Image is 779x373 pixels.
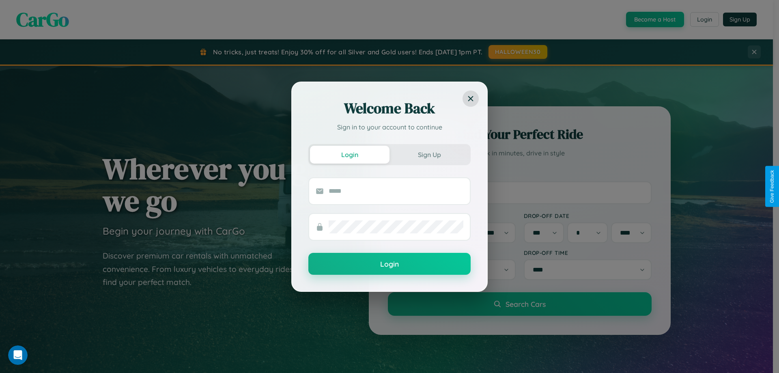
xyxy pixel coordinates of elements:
[769,170,775,203] div: Give Feedback
[389,146,469,164] button: Sign Up
[308,99,471,118] h2: Welcome Back
[8,345,28,365] iframe: Intercom live chat
[310,146,389,164] button: Login
[308,253,471,275] button: Login
[308,122,471,132] p: Sign in to your account to continue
